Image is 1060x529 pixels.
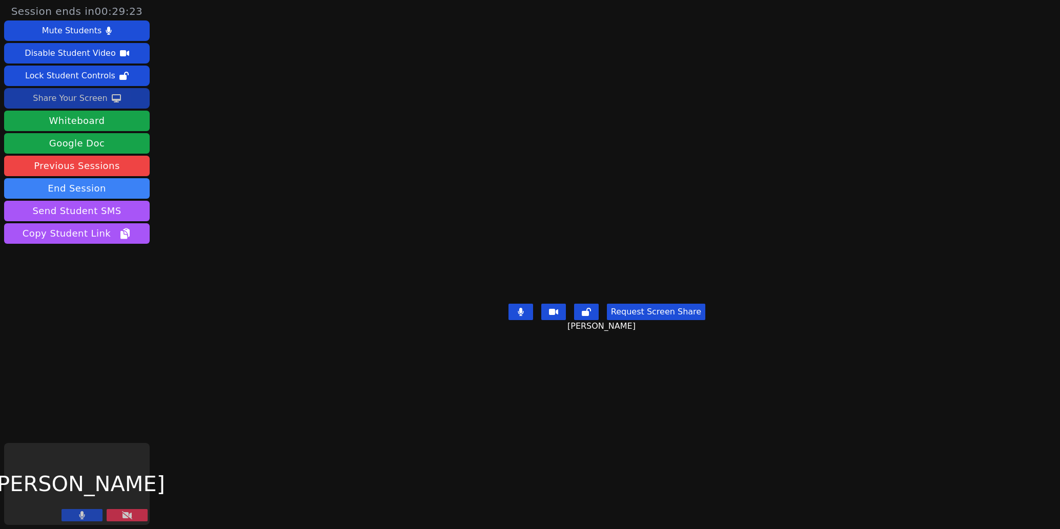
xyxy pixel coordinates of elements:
span: [PERSON_NAME] [567,320,638,332]
button: Mute Students [4,20,150,41]
button: Disable Student Video [4,43,150,64]
span: Session ends in [11,4,143,18]
div: [PERSON_NAME] [4,443,150,525]
button: Copy Student Link [4,223,150,244]
a: Previous Sessions [4,156,150,176]
div: Lock Student Controls [25,68,115,84]
a: Google Doc [4,133,150,154]
button: Lock Student Controls [4,66,150,86]
span: Copy Student Link [23,226,131,241]
button: Send Student SMS [4,201,150,221]
time: 00:29:23 [95,5,143,17]
div: Mute Students [42,23,101,39]
div: Share Your Screen [33,90,108,107]
button: Share Your Screen [4,88,150,109]
button: End Session [4,178,150,199]
button: Whiteboard [4,111,150,131]
button: Request Screen Share [607,304,705,320]
div: Disable Student Video [25,45,115,61]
